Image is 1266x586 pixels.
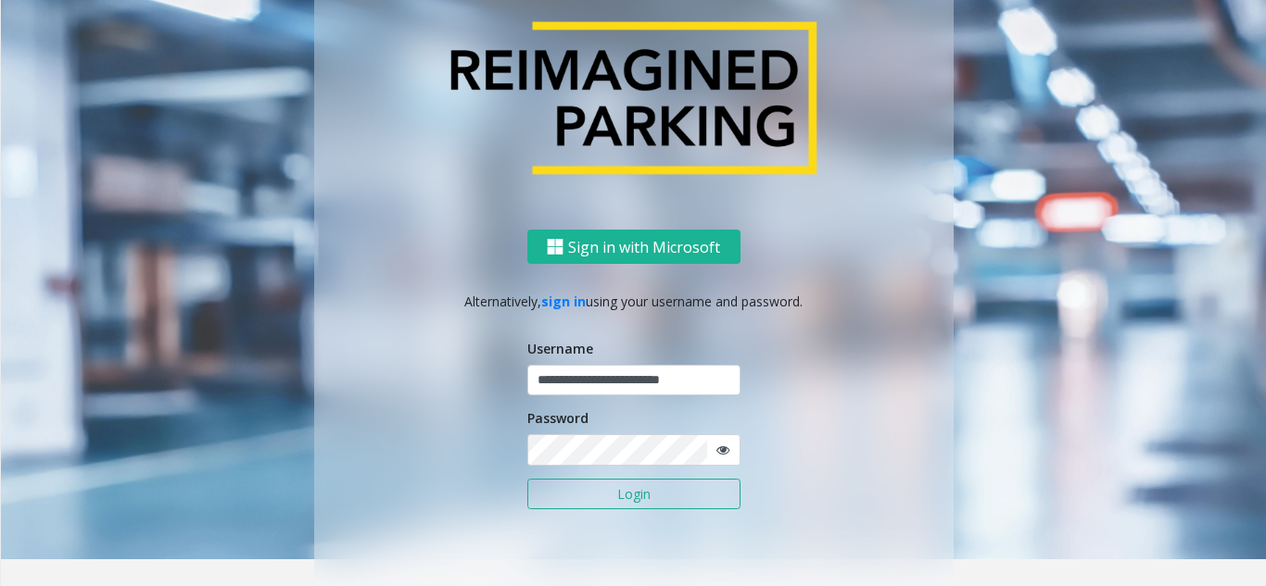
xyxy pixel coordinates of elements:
button: Login [527,479,741,510]
p: Alternatively, using your username and password. [333,292,935,311]
label: Password [527,408,589,428]
button: Sign in with Microsoft [527,230,741,264]
label: Username [527,339,593,358]
a: sign in [541,293,586,310]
